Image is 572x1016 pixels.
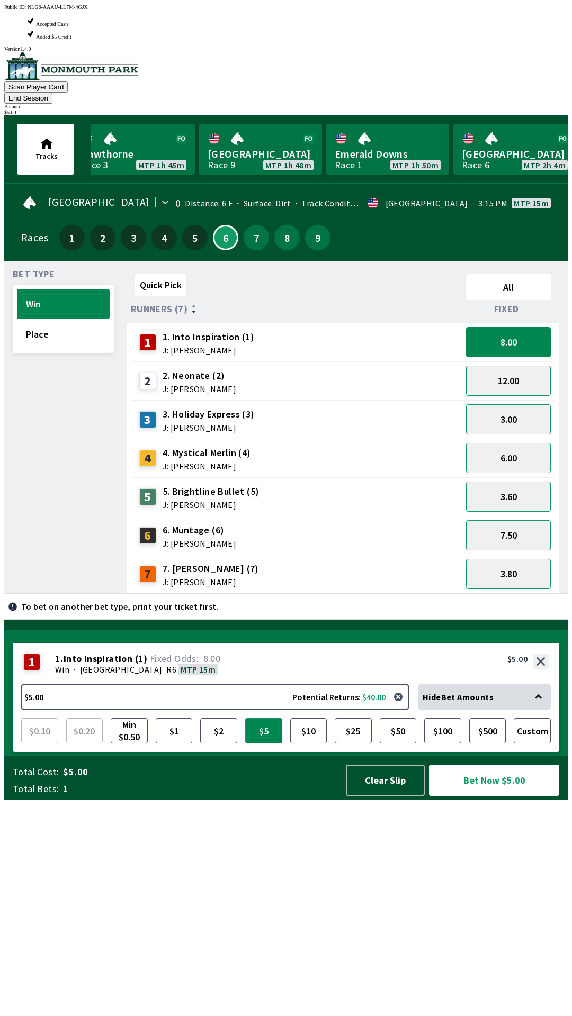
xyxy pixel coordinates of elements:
button: Custom [514,718,551,743]
button: 6.00 [466,443,551,473]
span: 8 [277,234,297,241]
span: Win [26,298,101,310]
span: Total Bets: [13,783,59,795]
button: 9 [305,225,330,250]
span: $10 [293,721,325,741]
button: $10 [290,718,327,743]
span: · [74,664,75,675]
span: 7. [PERSON_NAME] (7) [163,562,259,576]
span: [GEOGRAPHIC_DATA] [208,147,314,161]
span: Custom [516,721,548,741]
span: Added $5 Credit [36,34,71,40]
div: 2 [139,373,156,389]
button: 8 [274,225,300,250]
span: All [471,281,546,293]
div: Race 6 [462,161,489,169]
span: J: [PERSON_NAME] [163,539,236,548]
button: Scan Player Card [4,81,68,93]
span: Bet Now $5.00 [438,774,550,787]
span: J: [PERSON_NAME] [163,462,251,470]
span: $25 [337,721,369,741]
span: 1. Into Inspiration (1) [163,330,254,344]
button: Tracks [17,124,74,175]
span: 1 [63,783,336,795]
span: NLG6-AAAU-LL7M-4GJX [28,4,88,10]
div: Race 1 [335,161,362,169]
span: MTP 1h 45m [138,161,184,169]
span: [GEOGRAPHIC_DATA] [80,664,163,675]
span: 1 . [55,654,64,664]
button: 6 [213,225,238,250]
div: Races [21,233,48,242]
span: Distance: 6 F [185,198,233,208]
span: 4. Mystical Merlin (4) [163,446,251,460]
span: $1 [158,721,190,741]
span: 3:15 PM [478,199,507,207]
span: Tracks [35,151,58,161]
div: 1 [139,334,156,351]
span: Into Inspiration [64,654,132,664]
span: Min $0.50 [113,721,145,741]
span: Accepted Cash [36,21,68,27]
div: 5 [139,488,156,505]
div: Balance [4,104,568,110]
span: R6 [166,664,176,675]
button: 3.80 [466,559,551,589]
button: 3.00 [466,404,551,434]
span: 12.00 [498,375,519,387]
span: 6.00 [501,452,517,464]
span: [GEOGRAPHIC_DATA] [462,147,568,161]
span: 3. Holiday Express (3) [163,407,255,421]
span: J: [PERSON_NAME] [163,385,236,393]
span: MTP 15m [514,199,549,207]
button: 3 [121,225,146,250]
button: $50 [380,718,417,743]
button: $25 [335,718,372,743]
span: 2. Neonate (2) [163,369,236,383]
span: 5. Brightline Bullet (5) [163,485,260,498]
div: [GEOGRAPHIC_DATA] [386,199,468,207]
span: Hide Bet Amounts [423,692,494,702]
a: [GEOGRAPHIC_DATA]Race 9MTP 1h 48m [199,124,322,175]
span: 9 [308,234,328,241]
span: Track Condition: Firm [291,198,384,208]
span: $2 [203,721,235,741]
button: $5 [245,718,282,743]
span: Clear Slip [355,774,415,786]
button: 4 [151,225,177,250]
div: Race 3 [81,161,108,169]
div: 4 [139,450,156,467]
span: 6 [217,235,235,240]
span: J: [PERSON_NAME] [163,346,254,355]
span: MTP 1h 48m [265,161,311,169]
button: Min $0.50 [111,718,148,743]
div: Fixed [462,304,555,314]
div: Runners (7) [131,304,462,314]
button: 2 [90,225,115,250]
span: 3.80 [501,568,517,580]
span: Total Cost: [13,766,59,778]
span: MTP 1h 50m [392,161,439,169]
button: 7 [244,225,269,250]
button: 5 [182,225,208,250]
button: $500 [469,718,506,743]
button: All [466,274,551,300]
span: J: [PERSON_NAME] [163,501,260,509]
span: 5 [185,234,205,241]
span: 6. Muntage (6) [163,523,236,537]
div: 1 [23,654,40,670]
div: Public ID: [4,4,568,10]
a: HawthorneRace 3MTP 1h 45m [72,124,195,175]
span: 3 [123,234,144,241]
div: Race 9 [208,161,235,169]
span: Emerald Downs [335,147,441,161]
span: Runners (7) [131,305,187,313]
div: 0 [175,199,181,207]
span: Win [55,664,69,675]
p: To bet on another bet type, print your ticket first. [21,602,219,611]
div: 7 [139,566,156,583]
span: 4 [154,234,174,241]
div: $5.00 [507,654,528,664]
button: 7.50 [466,520,551,550]
span: Surface: Dirt [233,198,291,208]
